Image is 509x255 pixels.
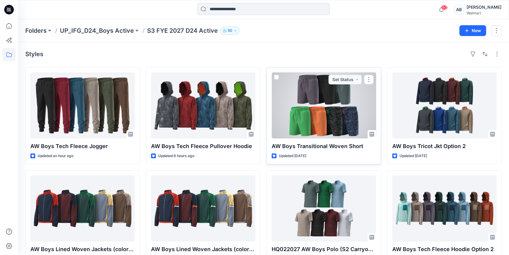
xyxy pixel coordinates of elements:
a: AW Boys Lined Woven Jackets (colorblock) Option 2 [30,175,135,241]
p: AW Boys Tricot Jkt Option 2 [392,142,497,150]
p: AW Boys Lined Woven Jackets (colorblock) Option 2 [30,245,135,253]
div: Walmart [467,11,501,15]
button: 50 [220,26,240,35]
button: New [459,25,486,36]
a: Folders [25,26,47,35]
p: S3 FYE 2027 D24 Active [147,26,218,35]
p: HQ022027 AW Boys Polo (S2 Carryover) [272,245,376,253]
p: Updated [DATE] [279,153,306,159]
a: UP_IFG_D24_Boys Active [60,26,134,35]
p: Updated 6 hours ago [158,153,194,159]
a: HQ022027 AW Boys Polo (S2 Carryover) [272,175,376,241]
a: AW Boys Lined Woven Jackets (colorblock) [151,175,255,241]
a: AW Boys Tech Fleece Jogger [30,72,135,138]
p: AW Boys Tech Fleece Jogger [30,142,135,150]
a: AW Boys Transitional Woven Short [272,72,376,138]
p: AW Boys Lined Woven Jackets (colorblock) [151,245,255,253]
a: AW Boys Tricot Jkt Option 2 [392,72,497,138]
a: AW Boys Tech Fleece Hoodie Option 2 [392,175,497,241]
p: AW Boys Tech Fleece Pullover Hoodie [151,142,255,150]
p: AW Boys Transitional Woven Short [272,142,376,150]
div: AB [453,4,464,15]
p: AW Boys Tech Fleece Hoodie Option 2 [392,245,497,253]
p: Updated [DATE] [399,153,427,159]
h4: Styles [25,50,43,58]
div: [PERSON_NAME] [467,4,501,11]
p: Updated an hour ago [38,153,73,159]
span: 60 [441,5,448,10]
a: AW Boys Tech Fleece Pullover Hoodie [151,72,255,138]
p: 50 [228,27,232,34]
